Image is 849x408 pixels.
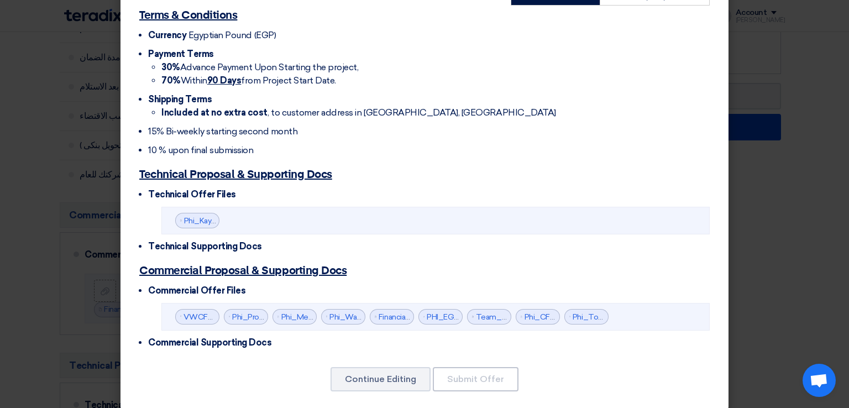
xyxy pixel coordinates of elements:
span: Technical Supporting Docs [148,241,262,252]
u: Technical Proposal & Supporting Docs [139,169,332,180]
a: Phi_Warranty_Certificate_Kayan_CFC_1757846635931.pdf [329,312,537,322]
li: , to customer address in [GEOGRAPHIC_DATA], [GEOGRAPHIC_DATA] [161,106,710,119]
a: Phi_CFC_Data_sheets_part__1757847178981.pdf [525,312,704,322]
span: Commercial Supporting Docs [148,337,272,348]
u: 90 Days [207,75,242,86]
span: Within from Project Start Date. [161,75,336,86]
span: Technical Offer Files [148,189,236,200]
a: VWCFCTenderProjectSchedule_1757846616615.pdf [184,312,369,322]
a: PHI_EGYPT_Digital_Company_Profile_K__1757846806678.pdf [427,312,655,322]
a: Team_Biographies_PRE_1757847132576.pdf [476,312,635,322]
span: Advance Payment Upon Starting the project, [161,62,358,72]
span: Shipping Terms [148,94,212,104]
li: 15% Bi-weekly starting second month [148,125,710,138]
a: Phi_Kayan_CFC_BOQ__1757846587577.pdf [184,216,345,226]
span: Payment Terms [148,49,214,59]
strong: 70% [161,75,181,86]
span: Egyptian Pound (EGP) [188,30,276,40]
button: Submit Offer [433,367,518,391]
span: Commercial Offer Files [148,285,245,296]
button: Continue Editing [331,367,431,391]
strong: Included at no extra cost [161,107,268,118]
a: Phi_Method_Statement_HSE_1757846634679.pdf [281,312,466,322]
u: Commercial Proposal & Supporting Docs [139,265,347,276]
u: Terms & Conditions [139,10,237,21]
a: Phi_Tools__Data_sheets_Kayan_CFC_Part__1757847205580.pdf [573,312,810,322]
div: Open chat [803,364,836,397]
strong: 30% [161,62,180,72]
a: Phi_Project_Chart_Kayan_Automotive_CFC_1757846632382.pdf [232,312,465,322]
li: 10 % upon final submission [148,144,710,157]
span: Currency [148,30,186,40]
a: Financial_Statement__1757846685879.pdf [379,312,533,322]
